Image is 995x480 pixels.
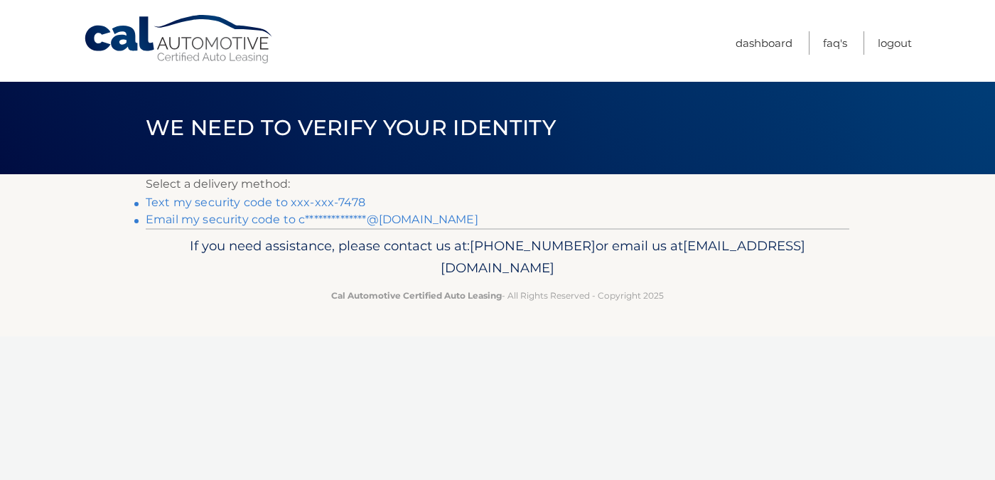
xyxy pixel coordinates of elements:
a: Cal Automotive [83,14,275,65]
span: [PHONE_NUMBER] [470,238,596,254]
span: We need to verify your identity [146,114,556,141]
p: If you need assistance, please contact us at: or email us at [155,235,840,280]
a: FAQ's [823,31,847,55]
strong: Cal Automotive Certified Auto Leasing [331,290,502,301]
a: Dashboard [736,31,792,55]
a: Text my security code to xxx-xxx-7478 [146,196,365,209]
a: Logout [878,31,912,55]
p: - All Rights Reserved - Copyright 2025 [155,288,840,303]
p: Select a delivery method: [146,174,849,194]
